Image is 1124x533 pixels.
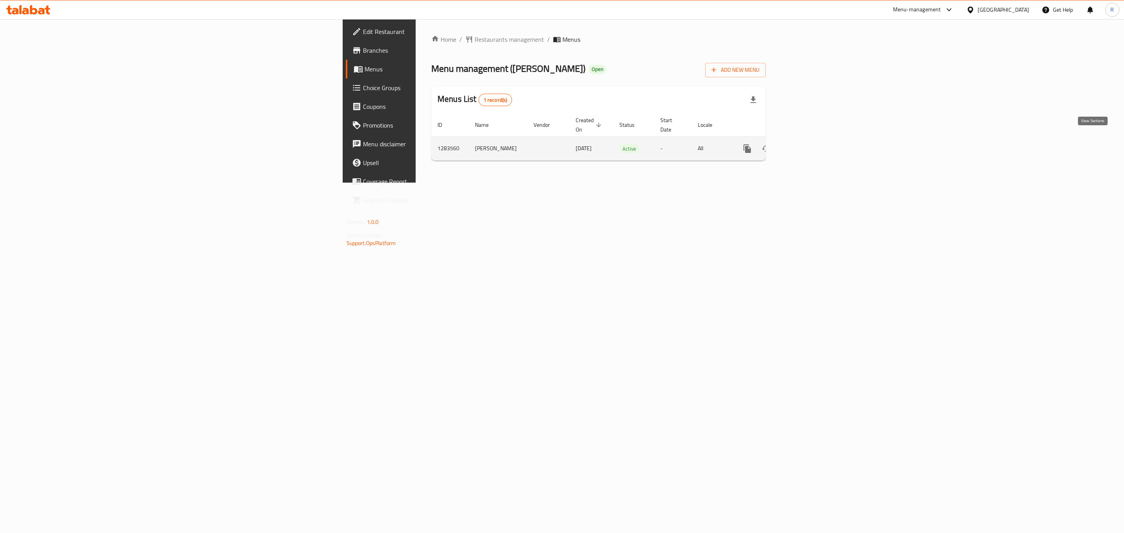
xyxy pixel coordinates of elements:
h2: Menus List [438,93,512,106]
span: Promotions [363,121,524,130]
div: Total records count [478,94,512,106]
span: Upsell [363,158,524,167]
span: Menu disclaimer [363,139,524,149]
td: All [692,137,732,160]
div: [GEOGRAPHIC_DATA] [978,5,1029,14]
span: Locale [698,120,722,130]
span: 1 record(s) [479,96,512,104]
th: Actions [732,113,819,137]
nav: breadcrumb [431,35,766,44]
a: Menu disclaimer [346,135,530,153]
span: Menus [365,64,524,74]
a: Support.OpsPlatform [347,238,396,248]
span: Edit Restaurant [363,27,524,36]
table: enhanced table [431,113,819,161]
button: Change Status [757,139,775,158]
a: Branches [346,41,530,60]
a: Grocery Checklist [346,191,530,210]
span: Menus [562,35,580,44]
button: more [738,139,757,158]
a: Coverage Report [346,172,530,191]
span: Choice Groups [363,83,524,92]
a: Edit Restaurant [346,22,530,41]
span: Version: [347,217,366,227]
span: [DATE] [576,143,592,153]
span: Status [619,120,645,130]
a: Upsell [346,153,530,172]
span: Add New Menu [711,65,759,75]
span: Get support on: [347,230,382,240]
a: Menus [346,60,530,78]
span: Branches [363,46,524,55]
span: R [1110,5,1114,14]
li: / [547,35,550,44]
span: Vendor [534,120,560,130]
button: Add New Menu [705,63,766,77]
div: Open [589,65,606,74]
span: Created On [576,115,604,134]
div: Export file [744,91,763,109]
a: Choice Groups [346,78,530,97]
span: Active [619,144,639,153]
span: Coverage Report [363,177,524,186]
span: Open [589,66,606,73]
a: Promotions [346,116,530,135]
span: 1.0.0 [367,217,379,227]
td: - [654,137,692,160]
span: Start Date [660,115,682,134]
span: ID [438,120,452,130]
span: Coupons [363,102,524,111]
div: Menu-management [893,5,941,14]
span: Name [475,120,499,130]
span: Grocery Checklist [363,195,524,205]
a: Coupons [346,97,530,116]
